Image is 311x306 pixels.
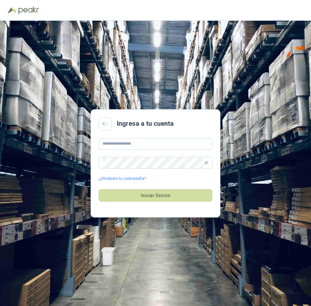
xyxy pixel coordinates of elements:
[205,161,208,165] span: eye-invisible
[117,119,174,129] h2: Ingresa a tu cuenta
[8,7,17,14] img: Logo
[99,189,212,202] button: Iniciar Sesión
[99,176,146,182] a: ¿Olvidaste tu contraseña?
[18,6,39,14] img: Peakr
